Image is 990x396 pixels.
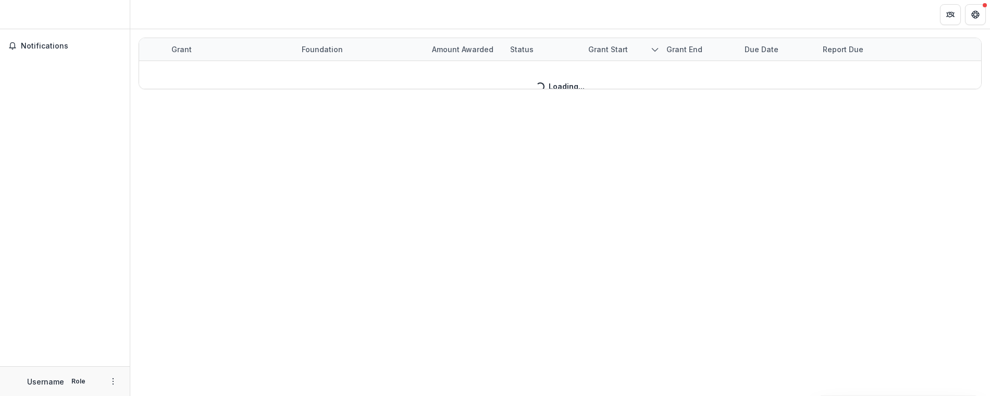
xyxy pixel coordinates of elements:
p: Username [27,376,64,387]
p: Role [68,377,89,386]
button: More [107,375,119,388]
button: Get Help [965,4,986,25]
button: Partners [940,4,961,25]
button: Notifications [4,38,126,54]
span: Notifications [21,42,121,51]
